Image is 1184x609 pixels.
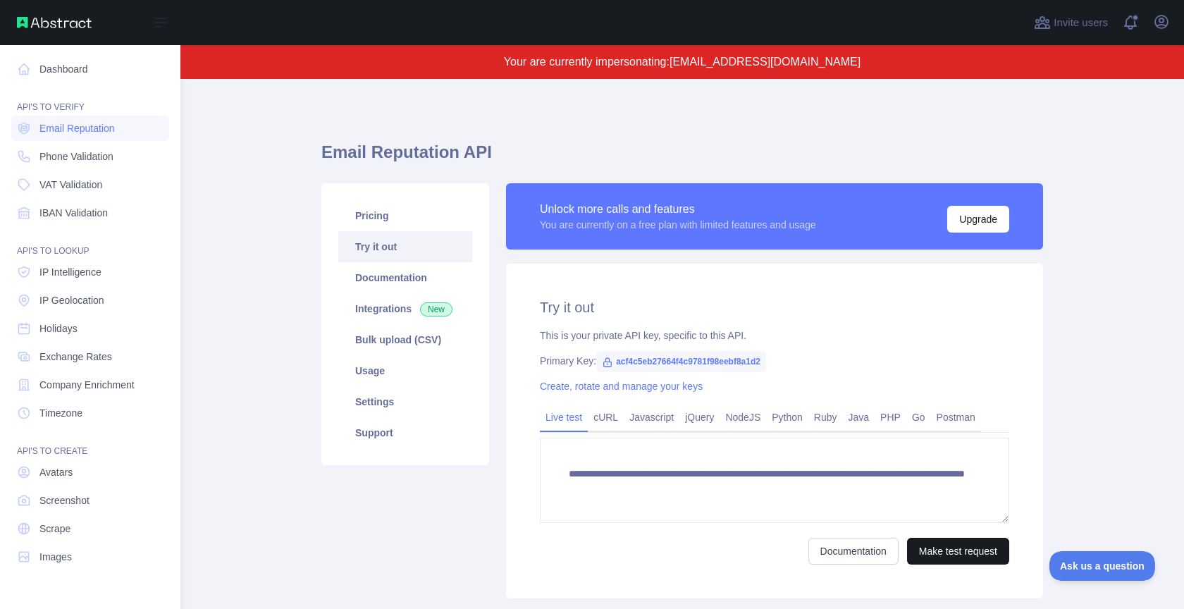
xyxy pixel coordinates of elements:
a: Documentation [338,262,472,293]
a: Exchange Rates [11,344,169,369]
span: IBAN Validation [39,206,108,220]
span: Timezone [39,406,82,420]
a: Java [843,406,875,429]
a: Support [338,417,472,448]
a: Python [766,406,808,429]
a: Pricing [338,200,472,231]
button: Upgrade [947,206,1009,233]
a: cURL [588,406,624,429]
span: Scrape [39,522,70,536]
span: Invite users [1054,15,1108,31]
a: Settings [338,386,472,417]
a: Company Enrichment [11,372,169,398]
a: Avatars [11,460,169,485]
a: Live test [540,406,588,429]
a: Create, rotate and manage your keys [540,381,703,392]
span: Company Enrichment [39,378,135,392]
div: Unlock more calls and features [540,201,816,218]
a: Scrape [11,516,169,541]
a: NodeJS [720,406,766,429]
h2: Try it out [540,297,1009,317]
div: Primary Key: [540,354,1009,368]
a: Holidays [11,316,169,341]
a: IBAN Validation [11,200,169,226]
span: Phone Validation [39,149,113,164]
button: Invite users [1031,11,1111,34]
span: VAT Validation [39,178,102,192]
a: Images [11,544,169,570]
h1: Email Reputation API [321,141,1043,175]
a: Javascript [624,406,679,429]
a: Bulk upload (CSV) [338,324,472,355]
span: IP Geolocation [39,293,104,307]
a: Ruby [808,406,843,429]
span: Holidays [39,321,78,336]
a: Phone Validation [11,144,169,169]
a: IP Intelligence [11,259,169,285]
a: PHP [875,406,906,429]
a: VAT Validation [11,172,169,197]
a: Timezone [11,400,169,426]
div: API'S TO VERIFY [11,85,169,113]
div: You are currently on a free plan with limited features and usage [540,218,816,232]
a: jQuery [679,406,720,429]
a: Documentation [808,538,899,565]
button: Make test request [907,538,1009,565]
span: [EMAIL_ADDRESS][DOMAIN_NAME] [670,56,861,68]
a: Go [906,406,931,429]
span: acf4c5eb27664f4c9781f98eebf8a1d2 [596,351,766,372]
a: Try it out [338,231,472,262]
span: IP Intelligence [39,265,101,279]
a: Email Reputation [11,116,169,141]
div: API'S TO LOOKUP [11,228,169,257]
span: Email Reputation [39,121,115,135]
a: IP Geolocation [11,288,169,313]
div: This is your private API key, specific to this API. [540,328,1009,343]
span: New [420,302,452,316]
iframe: Toggle Customer Support [1049,551,1156,581]
a: Dashboard [11,56,169,82]
a: Screenshot [11,488,169,513]
span: Exchange Rates [39,350,112,364]
a: Usage [338,355,472,386]
span: Screenshot [39,493,90,508]
span: Your are currently impersonating: [504,56,670,68]
a: Postman [931,406,981,429]
img: Abstract API [17,17,92,28]
span: Images [39,550,72,564]
div: API'S TO CREATE [11,429,169,457]
span: Avatars [39,465,73,479]
a: Integrations New [338,293,472,324]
